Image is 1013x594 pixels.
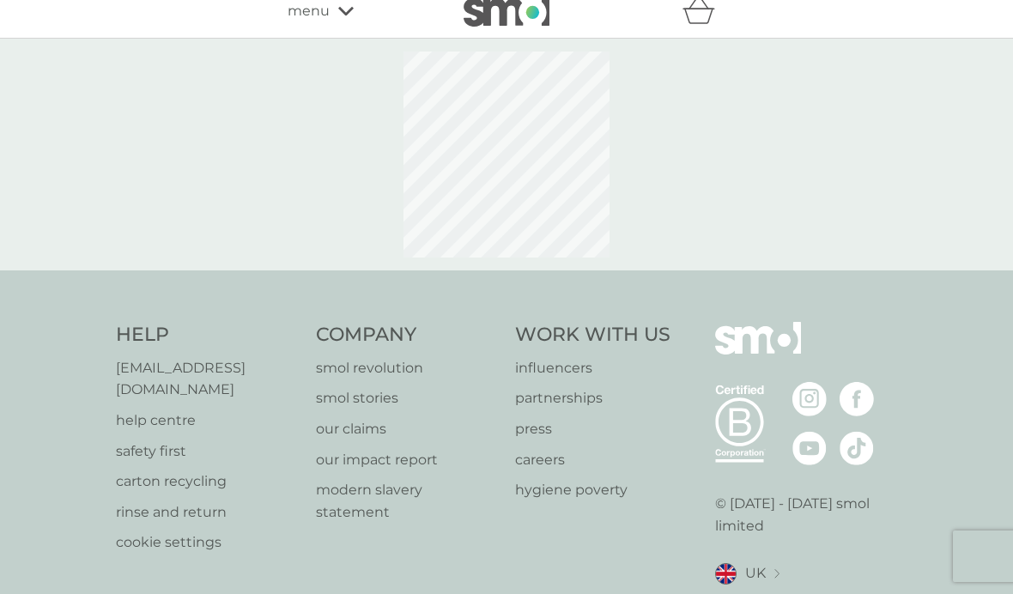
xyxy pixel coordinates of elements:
[745,562,766,585] span: UK
[316,322,499,349] h4: Company
[515,449,670,471] a: careers
[515,322,670,349] h4: Work With Us
[840,382,874,416] img: visit the smol Facebook page
[515,387,670,409] a: partnerships
[840,431,874,465] img: visit the smol Tiktok page
[715,493,898,536] p: © [DATE] - [DATE] smol limited
[774,569,779,579] img: select a new location
[116,440,299,463] a: safety first
[316,418,499,440] a: our claims
[515,418,670,440] a: press
[316,479,499,523] a: modern slavery statement
[715,563,737,585] img: UK flag
[116,501,299,524] a: rinse and return
[116,357,299,401] a: [EMAIL_ADDRESS][DOMAIN_NAME]
[316,449,499,471] a: our impact report
[316,357,499,379] a: smol revolution
[116,531,299,554] a: cookie settings
[316,387,499,409] a: smol stories
[792,431,827,465] img: visit the smol Youtube page
[116,470,299,493] a: carton recycling
[116,409,299,432] a: help centre
[116,322,299,349] h4: Help
[715,322,801,380] img: smol
[515,479,670,501] a: hygiene poverty
[792,382,827,416] img: visit the smol Instagram page
[515,357,670,379] a: influencers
